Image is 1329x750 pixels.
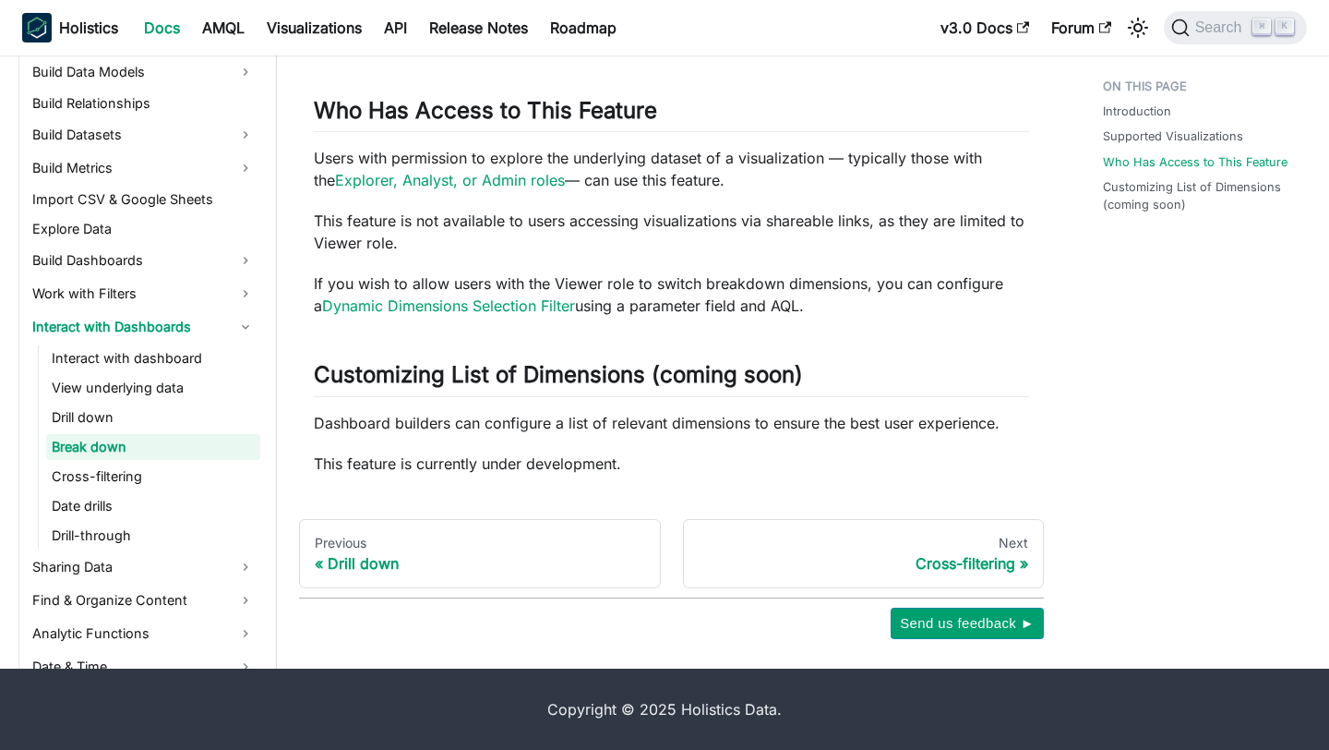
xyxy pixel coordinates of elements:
[27,586,260,615] a: Find & Organize Content
[314,453,1029,475] p: This feature is currently under development.
[314,272,1029,317] p: If you wish to allow users with the Viewer role to switch breakdown dimensions, you can configure...
[133,13,191,42] a: Docs
[1252,18,1271,35] kbd: ⌘
[1190,19,1253,36] span: Search
[314,210,1029,254] p: This feature is not available to users accessing visualizations via shareable links, as they are ...
[683,519,1045,589] a: NextCross-filtering
[256,13,373,42] a: Visualizations
[322,296,575,315] a: Dynamic Dimensions Selection Filter
[314,147,1029,191] p: Users with permission to explore the underlying dataset of a visualization — typically those with...
[46,493,260,519] a: Date drills
[27,652,260,682] a: Date & Time
[1103,153,1287,171] a: Who Has Access to This Feature
[314,97,1029,132] h2: Who Has Access to This Feature
[1164,11,1307,44] button: Search (Command+K)
[27,312,260,342] a: Interact with Dashboards
[418,13,539,42] a: Release Notes
[891,608,1044,639] button: Send us feedback ►
[1040,13,1122,42] a: Forum
[27,279,260,308] a: Work with Filters
[315,554,645,573] div: Drill down
[27,619,260,648] a: Analytic Functions
[22,13,52,42] img: Holistics
[27,120,260,150] a: Build Datasets
[27,216,260,242] a: Explore Data
[699,535,1029,551] div: Next
[27,57,260,87] a: Build Data Models
[299,519,1044,589] nav: Docs pages
[699,554,1029,573] div: Cross-filtering
[929,13,1040,42] a: v3.0 Docs
[314,412,1029,434] p: Dashboard builders can configure a list of relevant dimensions to ensure the best user experience.
[46,434,260,460] a: Break down
[46,523,260,549] a: Drill-through
[1103,178,1299,213] a: Customizing List of Dimensions (coming soon)
[46,345,260,371] a: Interact with dashboard
[46,405,260,430] a: Drill down
[27,552,260,582] a: Sharing Data
[22,13,118,42] a: HolisticsHolistics
[900,611,1035,635] span: Send us feedback ►
[1275,18,1294,35] kbd: K
[1123,13,1153,42] button: Switch between dark and light mode (currently light mode)
[1103,103,1171,120] a: Introduction
[27,91,260,116] a: Build Relationships
[78,698,1251,720] div: Copyright © 2025 Holistics Data.
[314,361,1029,396] h2: Customizing List of Dimensions (coming soon)
[59,17,118,39] b: Holistics
[46,375,260,401] a: View underlying data
[27,153,260,183] a: Build Metrics
[335,171,565,189] a: Explorer, Analyst, or Admin roles
[539,13,628,42] a: Roadmap
[27,246,260,275] a: Build Dashboards
[27,187,260,212] a: Import CSV & Google Sheets
[315,535,645,551] div: Previous
[299,519,661,589] a: PreviousDrill down
[373,13,418,42] a: API
[1103,127,1243,145] a: Supported Visualizations
[46,464,260,490] a: Cross-filtering
[191,13,256,42] a: AMQL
